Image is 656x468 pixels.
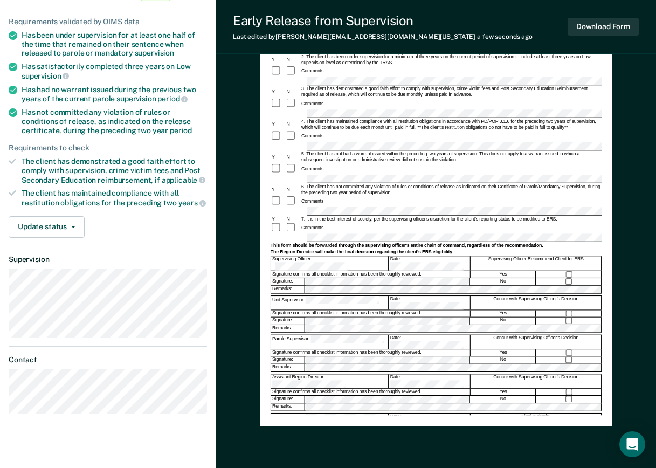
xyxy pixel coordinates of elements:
div: The client has demonstrated a good faith effort to comply with supervision, crime victim fees and... [22,157,207,184]
div: Supervising Officer: [271,257,389,271]
div: Comments: [300,225,326,231]
div: Y [271,154,286,160]
div: Comments: [300,198,326,204]
div: Comments: [300,134,326,140]
div: Remarks: [271,286,305,293]
div: Date: [389,375,470,389]
div: Requirements validated by OIMS data [9,17,207,26]
span: applicable [162,176,205,184]
div: Parole Supervisor: [271,335,389,349]
div: Y [271,90,286,95]
button: Update status [9,216,85,238]
div: Date: [389,414,470,428]
div: 4. The client has maintained compliance with all restitution obligations in accordance with PD/PO... [300,119,602,130]
div: No [471,278,536,285]
div: No [471,357,536,364]
div: Remarks: [271,404,305,411]
div: The Region Director will make the final decision regarding the client's ERS eligibility [271,250,602,256]
dt: Supervision [9,255,207,264]
div: Concur with Supervising Officer's Decision [471,375,602,389]
div: Has not committed any violation of rules or conditions of release, as indicated on the release ce... [22,108,207,135]
div: Remarks: [271,325,305,332]
div: Unit Supervisor: [271,296,389,310]
div: 5. The client has not had a warrant issued within the preceding two years of supervision. This do... [300,152,602,163]
div: Yes [471,271,536,278]
span: a few seconds ago [477,33,533,40]
div: N [285,216,300,222]
div: N [285,90,300,95]
div: Last edited by [PERSON_NAME][EMAIL_ADDRESS][DOMAIN_NAME][US_STATE] [233,33,533,40]
div: Y [271,216,286,222]
div: Final Authority [471,414,602,428]
div: Has been under supervision for at least one half of the time that remained on their sentence when... [22,31,207,58]
dt: Contact [9,355,207,364]
div: Assistant Region Director: [271,375,389,389]
div: Early Release from Supervision [233,13,533,29]
div: Signature: [271,278,305,285]
div: Has had no warrant issued during the previous two years of the current parole supervision [22,85,207,104]
button: Download Form [568,18,639,36]
span: years [178,198,206,207]
div: Concur with Supervising Officer's Decision [471,335,602,349]
div: Date: [389,296,470,310]
div: 3. The client has demonstrated a good faith effort to comply with supervision, crime victim fees ... [300,86,602,98]
div: Signature confirms all checklist information has been thoroughly reviewed. [271,389,471,395]
span: supervision [135,49,174,57]
span: period [170,126,192,135]
div: This form should be forwarded through the supervising officer's entire chain of command, regardle... [271,243,602,249]
div: Signature confirms all checklist information has been thoroughly reviewed. [271,310,471,316]
div: Yes [471,389,536,395]
div: Y [271,57,286,63]
div: Yes [471,349,536,356]
div: Signature confirms all checklist information has been thoroughly reviewed. [271,349,471,356]
div: Signature: [271,318,305,325]
div: Signature: [271,357,305,364]
div: N [285,122,300,128]
div: Region Director: [271,414,389,428]
div: Date: [389,257,470,271]
div: Signature confirms all checklist information has been thoroughly reviewed. [271,271,471,278]
div: Supervising Officer Recommend Client for ERS [471,257,602,271]
div: Comments: [300,101,326,107]
div: No [471,396,536,403]
div: 2. The client has been under supervision for a minimum of three years on the current period of su... [300,54,602,66]
div: Comments: [300,166,326,172]
div: 7. It is in the best interest of society, per the supervising officer's discretion for the client... [300,216,602,222]
div: Remarks: [271,364,305,371]
div: N [285,154,300,160]
div: Yes [471,310,536,316]
div: Signature: [271,396,305,403]
div: Requirements to check [9,143,207,153]
div: N [285,187,300,193]
span: supervision [22,72,69,80]
div: 6. The client has not committed any violation of rules or conditions of release as indicated on t... [300,184,602,196]
span: period [157,94,188,103]
div: Open Intercom Messenger [619,431,645,457]
div: Y [271,187,286,193]
div: No [471,318,536,325]
div: Date: [389,335,470,349]
div: Y [271,122,286,128]
div: Concur with Supervising Officer's Decision [471,296,602,310]
div: N [285,57,300,63]
div: Comments: [300,68,326,74]
div: The client has maintained compliance with all restitution obligations for the preceding two [22,189,207,207]
div: Has satisfactorily completed three years on Low [22,62,207,80]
